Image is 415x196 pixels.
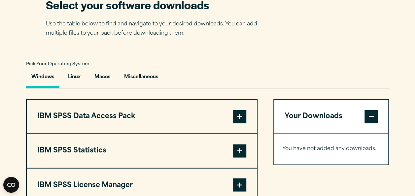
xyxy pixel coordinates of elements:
[26,62,91,66] span: Pick Your Operating System:
[3,177,19,193] button: Open CMP widget
[46,19,267,39] p: Use the table below to find and navigate to your desired downloads. You can add multiple files to...
[26,69,59,88] button: Windows
[89,69,116,88] button: Macos
[27,100,257,133] button: IBM SPSS Data Access Pack
[27,134,257,168] button: IBM SPSS Statistics
[274,100,389,133] button: Your Downloads
[274,133,389,164] div: Your Downloads
[119,69,163,88] button: Miscellaneous
[282,144,380,154] p: You have not added any downloads.
[63,69,86,88] button: Linux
